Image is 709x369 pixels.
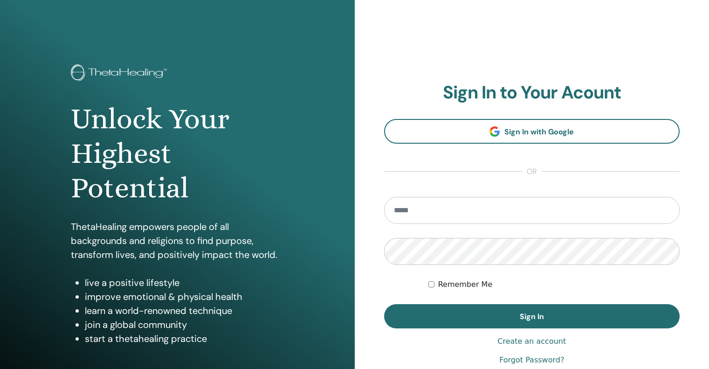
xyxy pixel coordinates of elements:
li: improve emotional & physical health [85,290,284,304]
span: Sign In with Google [504,127,574,137]
p: ThetaHealing empowers people of all backgrounds and religions to find purpose, transform lives, a... [71,220,284,262]
h2: Sign In to Your Acount [384,82,680,104]
a: Sign In with Google [384,119,680,144]
div: Keep me authenticated indefinitely or until I manually logout [428,279,680,290]
li: start a thetahealing practice [85,332,284,346]
a: Create an account [497,336,566,347]
label: Remember Me [438,279,493,290]
h1: Unlock Your Highest Potential [71,102,284,206]
li: learn a world-renowned technique [85,304,284,318]
span: or [522,166,542,177]
li: join a global community [85,318,284,332]
a: Forgot Password? [499,355,564,366]
button: Sign In [384,304,680,328]
span: Sign In [520,312,544,321]
li: live a positive lifestyle [85,276,284,290]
